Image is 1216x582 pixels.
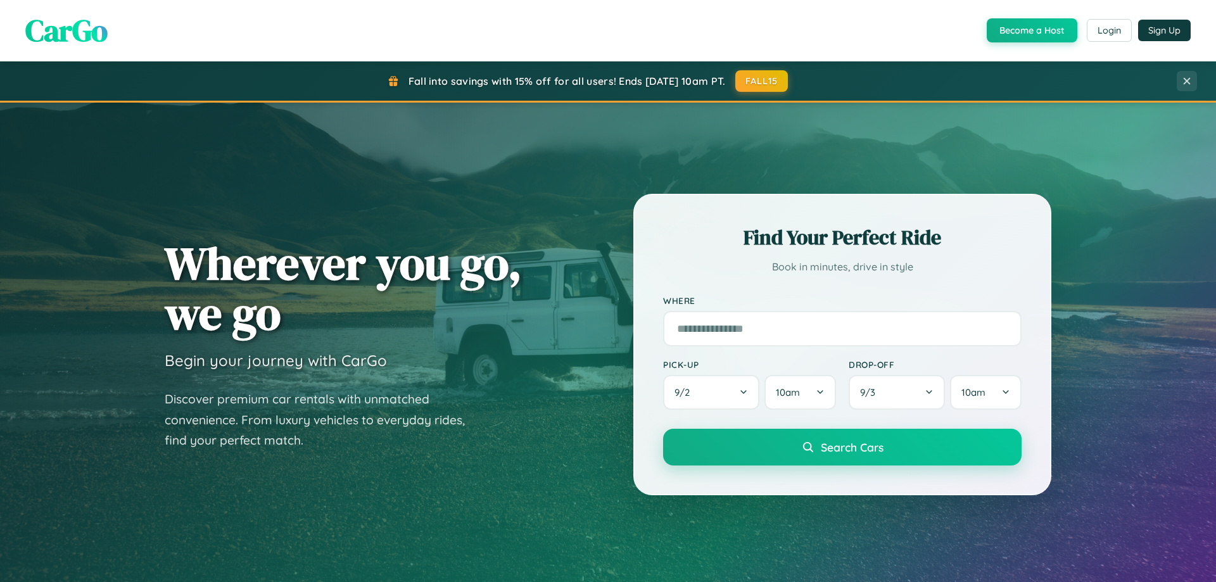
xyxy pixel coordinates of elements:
[764,375,836,410] button: 10am
[663,295,1022,306] label: Where
[663,375,759,410] button: 9/2
[165,389,481,451] p: Discover premium car rentals with unmatched convenience. From luxury vehicles to everyday rides, ...
[663,429,1022,465] button: Search Cars
[1087,19,1132,42] button: Login
[165,238,522,338] h1: Wherever you go, we go
[961,386,985,398] span: 10am
[408,75,726,87] span: Fall into savings with 15% off for all users! Ends [DATE] 10am PT.
[663,224,1022,251] h2: Find Your Perfect Ride
[165,351,387,370] h3: Begin your journey with CarGo
[860,386,882,398] span: 9 / 3
[674,386,696,398] span: 9 / 2
[735,70,788,92] button: FALL15
[776,386,800,398] span: 10am
[849,375,945,410] button: 9/3
[1138,20,1191,41] button: Sign Up
[821,440,883,454] span: Search Cars
[25,9,108,51] span: CarGo
[849,359,1022,370] label: Drop-off
[987,18,1077,42] button: Become a Host
[663,359,836,370] label: Pick-up
[663,258,1022,276] p: Book in minutes, drive in style
[950,375,1022,410] button: 10am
